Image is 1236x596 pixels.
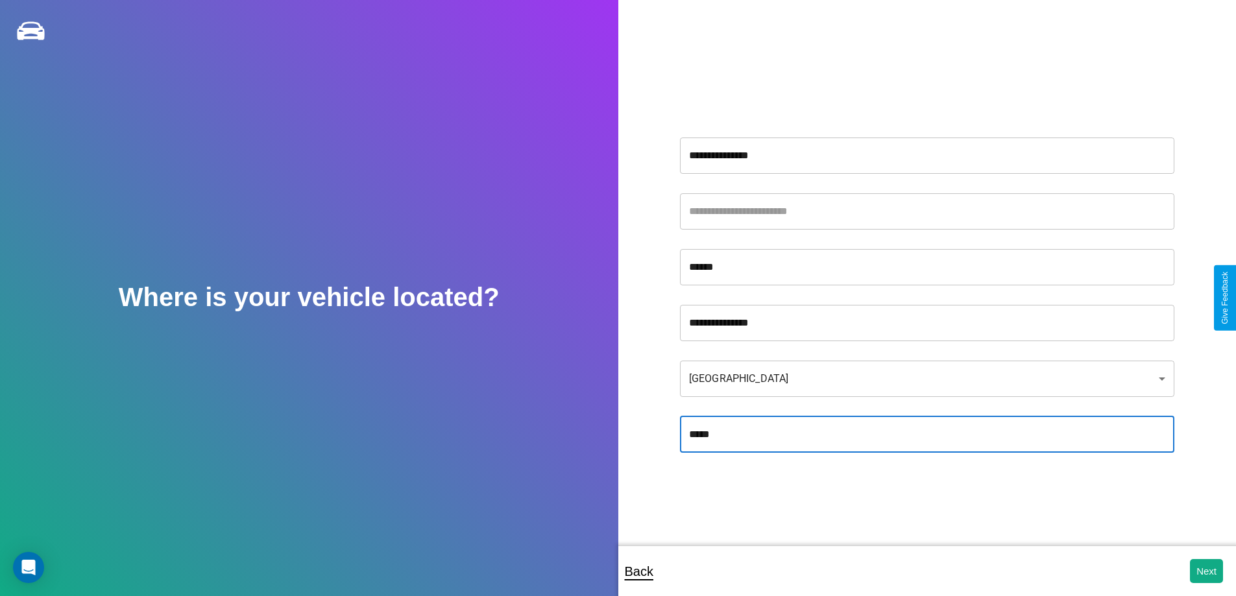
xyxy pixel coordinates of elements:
[1190,559,1223,583] button: Next
[625,560,653,583] p: Back
[680,361,1174,397] div: [GEOGRAPHIC_DATA]
[13,552,44,583] div: Open Intercom Messenger
[119,283,500,312] h2: Where is your vehicle located?
[1220,272,1230,324] div: Give Feedback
